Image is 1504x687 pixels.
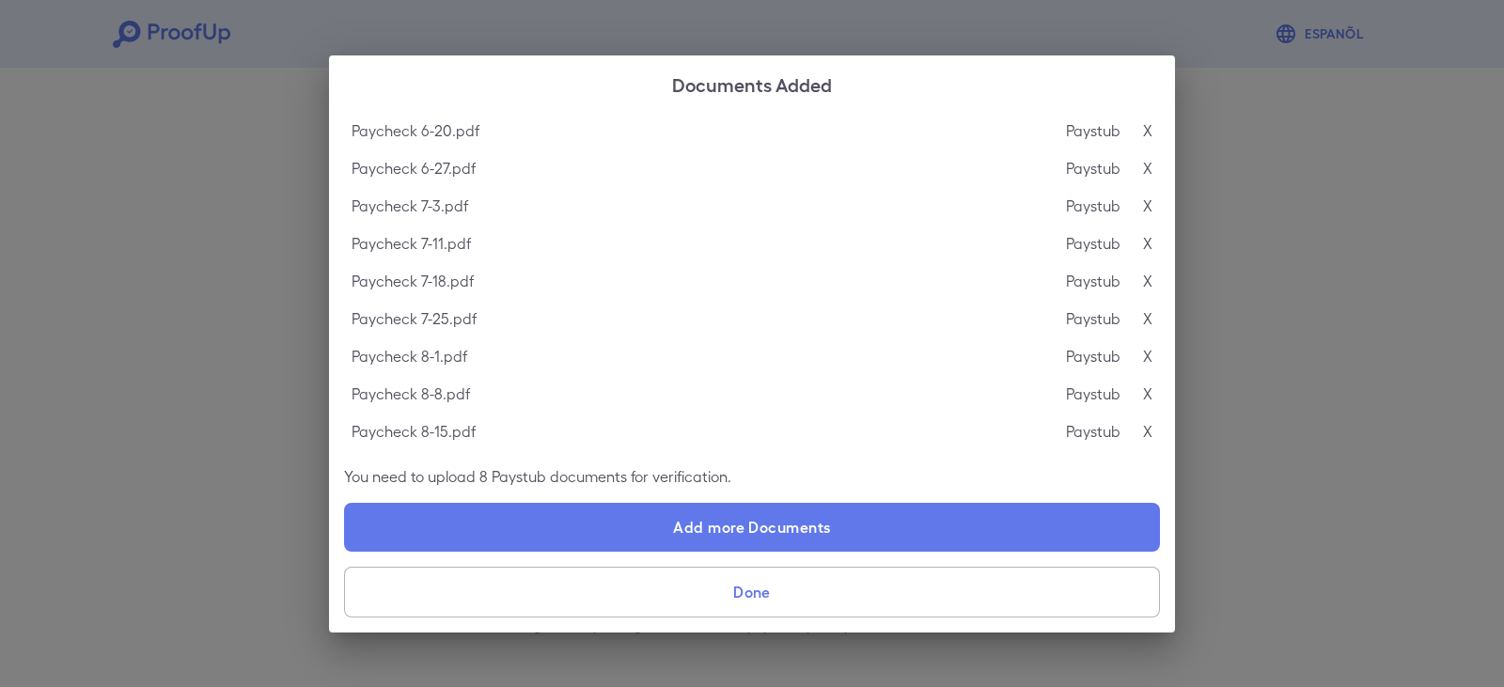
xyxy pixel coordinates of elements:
[352,270,474,292] p: Paycheck 7-18.pdf
[1143,270,1152,292] p: X
[352,195,468,217] p: Paycheck 7-3.pdf
[1066,307,1120,330] p: Paystub
[352,119,479,142] p: Paycheck 6-20.pdf
[352,383,470,405] p: Paycheck 8-8.pdf
[1143,232,1152,255] p: X
[352,232,471,255] p: Paycheck 7-11.pdf
[352,307,477,330] p: Paycheck 7-25.pdf
[1143,195,1152,217] p: X
[1143,383,1152,405] p: X
[352,345,467,367] p: Paycheck 8-1.pdf
[1066,119,1120,142] p: Paystub
[352,420,476,443] p: Paycheck 8-15.pdf
[1066,232,1120,255] p: Paystub
[1143,420,1152,443] p: X
[1066,420,1120,443] p: Paystub
[344,465,1160,488] p: You need to upload 8 Paystub documents for verification.
[344,567,1160,617] button: Done
[1143,345,1152,367] p: X
[1066,345,1120,367] p: Paystub
[1066,383,1120,405] p: Paystub
[1143,119,1152,142] p: X
[1066,195,1120,217] p: Paystub
[1066,157,1120,180] p: Paystub
[1143,157,1152,180] p: X
[344,503,1160,552] label: Add more Documents
[352,157,476,180] p: Paycheck 6-27.pdf
[329,55,1175,112] h2: Documents Added
[1066,270,1120,292] p: Paystub
[1143,307,1152,330] p: X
